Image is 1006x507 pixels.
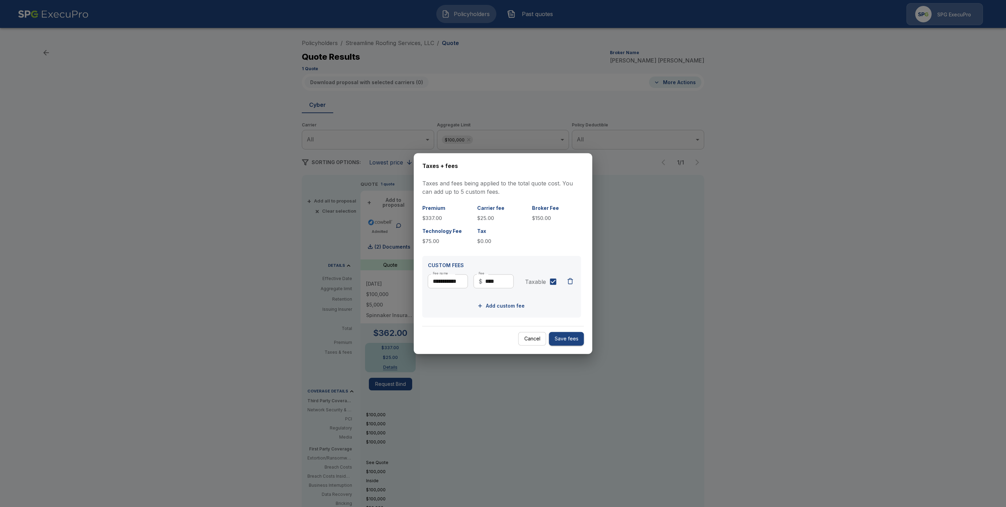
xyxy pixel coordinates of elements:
[422,214,472,221] p: $337.00
[477,237,526,244] p: $0.00
[479,271,484,275] label: Fee
[532,214,581,221] p: $150.00
[477,204,526,211] p: Carrier fee
[422,162,584,171] h6: Taxes + fees
[477,227,526,234] p: Tax
[422,204,472,211] p: Premium
[422,179,584,196] p: Taxes and fees being applied to the total quote cost. You can add up to 5 custom fees.
[549,332,584,346] button: Save fees
[532,204,581,211] p: Broker Fee
[422,227,472,234] p: Technology Fee
[477,214,526,221] p: $25.00
[433,271,448,275] label: Fee name
[479,277,482,285] p: $
[476,299,527,312] button: Add custom fee
[422,237,472,244] p: $75.00
[518,332,546,346] button: Cancel
[525,277,546,286] span: Taxable
[428,261,576,269] p: CUSTOM FEES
